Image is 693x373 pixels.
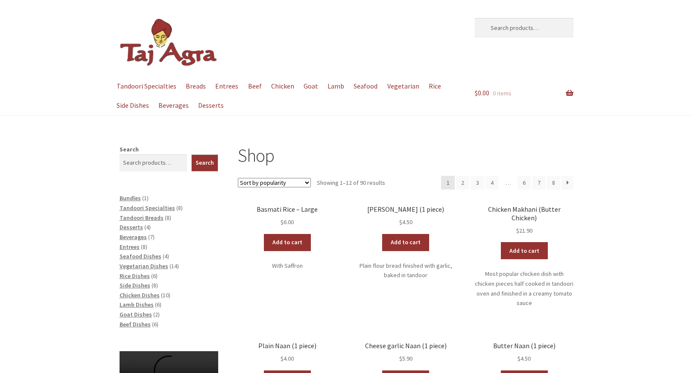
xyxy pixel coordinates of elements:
span: 6 [157,301,160,308]
a: Page 7 [532,176,546,189]
a: Entrees [120,243,140,251]
span: $ [281,218,284,226]
span: $ [475,89,478,97]
span: 8 [143,243,146,251]
a: Page 4 [485,176,499,189]
a: Tandoori Specialties [113,77,181,96]
a: Cheese garlic Naan (1 piece) $5.90 [357,342,455,364]
a: Add to cart: “Garlic Naan (1 piece)” [382,234,429,251]
a: Page 8 [547,176,561,189]
a: Beef Dishes [120,320,151,328]
span: $ [399,355,402,362]
h2: Cheese garlic Naan (1 piece) [357,342,455,350]
a: Vegetarian [383,77,423,96]
span: $ [281,355,284,362]
bdi: 6.00 [281,218,294,226]
h2: Basmati Rice – Large [238,205,336,213]
a: Page 6 [518,176,531,189]
h1: Shop [238,145,573,166]
nav: Primary Navigation [120,77,455,115]
a: Seafood Dishes [120,252,161,260]
a: Desserts [194,96,228,115]
input: Search products… [120,154,187,172]
button: Search [191,154,218,172]
h2: [PERSON_NAME] (1 piece) [357,205,455,213]
span: 10 [163,291,169,299]
a: Lamb Dishes [120,301,154,308]
a: Side Dishes [120,281,150,289]
a: → [561,176,573,189]
nav: Product Pagination [441,176,573,189]
span: Goat Dishes [120,311,152,318]
a: $0.00 0 items [475,77,573,110]
bdi: 21.90 [516,227,532,234]
a: Side Dishes [113,96,153,115]
a: Desserts [120,223,143,231]
span: 0.00 [475,89,489,97]
h2: Plain Naan (1 piece) [238,342,336,350]
a: Rice [424,77,445,96]
a: Plain Naan (1 piece) $4.00 [238,342,336,364]
a: Chicken [267,77,298,96]
span: 8 [178,204,181,212]
a: Page 2 [456,176,470,189]
a: Entrees [211,77,243,96]
a: Tandoori Breads [120,214,164,222]
a: Butter Naan (1 piece) $4.50 [475,342,573,364]
span: 7 [150,233,153,241]
span: Page 1 [441,176,455,189]
a: Page 3 [471,176,484,189]
bdi: 4.00 [281,355,294,362]
p: Showing 1–12 of 90 results [317,176,385,189]
span: $ [518,355,520,362]
p: With Saffron [238,261,336,271]
span: 6 [154,320,157,328]
a: Beverages [155,96,193,115]
span: $ [399,218,402,226]
span: 6 [153,272,156,280]
a: Bundles [120,194,141,202]
span: 14 [171,262,177,270]
bdi: 5.90 [399,355,412,362]
a: [PERSON_NAME] (1 piece) $4.50 [357,205,455,227]
span: 8 [167,214,170,222]
select: Shop order [238,178,311,187]
bdi: 4.50 [399,218,412,226]
img: Dickson | Taj Agra Indian Restaurant [120,18,218,67]
span: … [500,176,516,189]
bdi: 4.50 [518,355,531,362]
span: 0 items [493,89,512,97]
a: Seafood [350,77,382,96]
h2: Chicken Makhani (Butter Chicken) [475,205,573,222]
p: Most popular chicken dish with chicken pieces half cooked in tandoori oven and finished in a crea... [475,269,573,308]
a: Rice Dishes [120,272,150,280]
label: Search [120,145,139,153]
a: Chicken Dishes [120,291,160,299]
a: Tandoori Specialties [120,204,175,212]
a: Goat [299,77,322,96]
a: Beef [244,77,266,96]
span: 4 [146,223,149,231]
a: Breads [182,77,210,96]
a: Beverages [120,233,147,241]
span: $ [516,227,519,234]
span: 4 [164,252,167,260]
a: Lamb [324,77,348,96]
a: Vegetarian Dishes [120,262,168,270]
a: Add to cart: “Chicken Makhani (Butter Chicken)” [501,242,548,259]
a: Add to cart: “Basmati Rice - Large” [264,234,311,251]
input: Search products… [475,18,573,38]
span: 2 [155,311,158,318]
